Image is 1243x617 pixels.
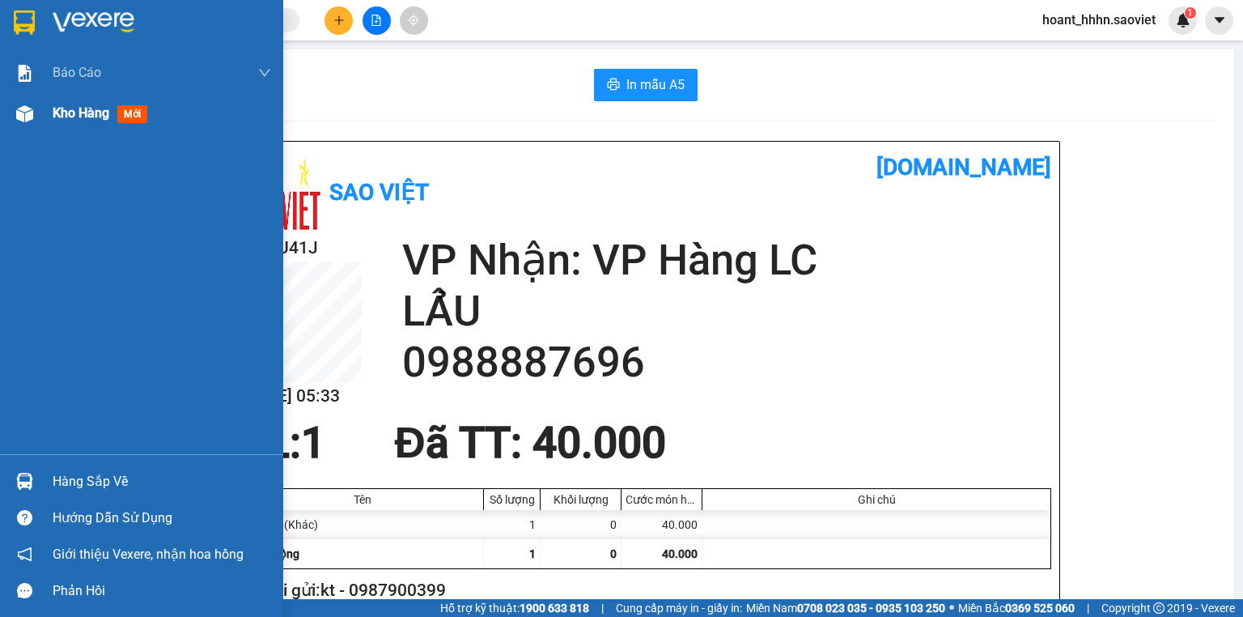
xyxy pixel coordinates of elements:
[17,510,32,526] span: question-circle
[662,547,698,560] span: 40.000
[14,11,35,35] img: logo-vxr
[402,286,1051,337] h2: LẨU
[53,470,271,494] div: Hàng sắp về
[17,547,32,562] span: notification
[402,337,1051,388] h2: 0988887696
[1185,7,1196,19] sup: 1
[607,78,620,93] span: printer
[626,493,698,506] div: Cước món hàng
[333,15,345,26] span: plus
[440,599,589,617] span: Hỗ trợ kỹ thuật:
[240,235,362,262] h2: IFDGU41J
[17,583,32,598] span: message
[1087,599,1089,617] span: |
[484,510,541,539] div: 1
[1176,13,1190,28] img: icon-new-feature
[1187,7,1193,19] span: 1
[529,547,536,560] span: 1
[363,6,391,35] button: file-add
[601,599,604,617] span: |
[16,65,33,82] img: solution-icon
[394,418,665,468] span: Đã TT : 40.000
[1212,13,1227,28] span: caret-down
[621,510,702,539] div: 40.000
[53,579,271,603] div: Phản hồi
[241,510,484,539] div: bọc bìa (Khác)
[949,605,954,611] span: ⚪️
[408,15,419,26] span: aim
[541,510,621,539] div: 0
[53,62,101,83] span: Báo cáo
[240,383,362,410] h2: [DATE] 05:33
[488,493,536,506] div: Số lượng
[520,602,589,615] strong: 1900 633 818
[258,66,271,79] span: down
[53,105,109,121] span: Kho hàng
[1005,602,1075,615] strong: 0369 525 060
[746,599,945,617] span: Miền Nam
[16,105,33,122] img: warehouse-icon
[876,154,1051,181] b: [DOMAIN_NAME]
[626,74,685,95] span: In mẫu A5
[245,493,479,506] div: Tên
[610,547,617,560] span: 0
[53,506,271,530] div: Hướng dẫn sử dụng
[1205,6,1233,35] button: caret-down
[402,235,1051,286] h2: VP Nhận: VP Hàng LC
[616,599,742,617] span: Cung cấp máy in - giấy in:
[400,6,428,35] button: aim
[545,493,617,506] div: Khối lượng
[301,418,325,468] span: 1
[797,602,945,615] strong: 0708 023 035 - 0935 103 250
[16,473,33,490] img: warehouse-icon
[1029,10,1169,30] span: hoant_hhhn.saoviet
[371,15,382,26] span: file-add
[1153,602,1165,614] span: copyright
[117,105,147,123] span: mới
[958,599,1075,617] span: Miền Bắc
[594,69,698,101] button: printerIn mẫu A5
[706,493,1046,506] div: Ghi chú
[329,179,429,206] b: Sao Việt
[325,6,353,35] button: plus
[240,577,1045,604] h2: Người gửi: kt - 0987900399
[53,544,244,564] span: Giới thiệu Vexere, nhận hoa hồng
